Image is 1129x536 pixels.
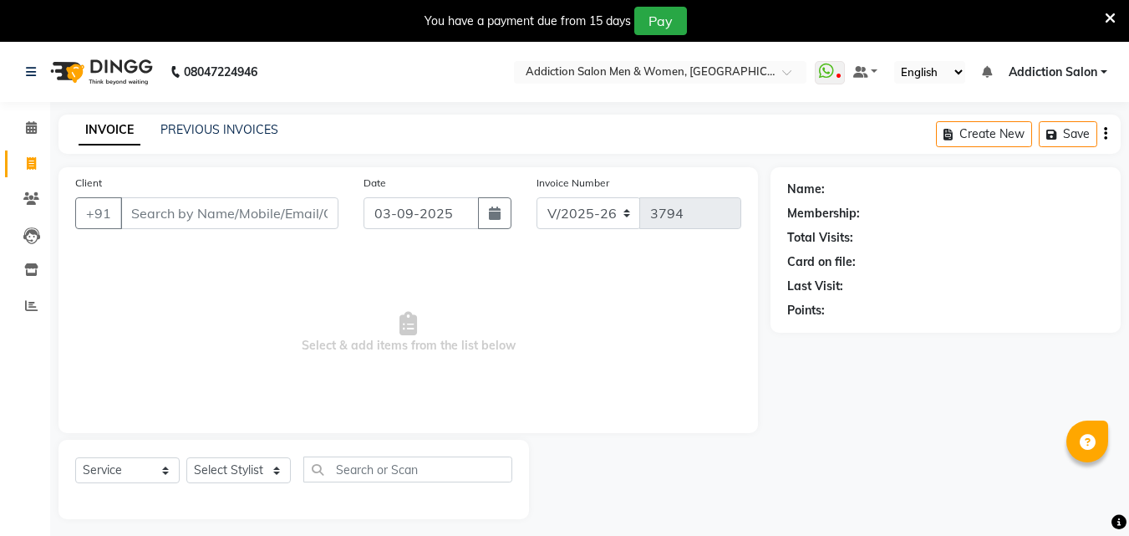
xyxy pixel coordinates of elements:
button: Save [1039,121,1097,147]
input: Search or Scan [303,457,512,482]
b: 08047224946 [184,48,257,95]
div: You have a payment due from 15 days [425,13,631,30]
div: Card on file: [787,253,856,271]
a: INVOICE [79,115,140,145]
button: +91 [75,197,122,229]
button: Pay [634,7,687,35]
img: logo [43,48,157,95]
label: Invoice Number [537,176,609,191]
div: Name: [787,181,825,198]
label: Date [364,176,386,191]
div: Last Visit: [787,278,843,295]
div: Total Visits: [787,229,853,247]
span: Addiction Salon [1009,64,1097,81]
div: Points: [787,302,825,319]
label: Client [75,176,102,191]
input: Search by Name/Mobile/Email/Code [120,197,338,229]
a: PREVIOUS INVOICES [160,122,278,137]
span: Select & add items from the list below [75,249,741,416]
div: Membership: [787,205,860,222]
button: Create New [936,121,1032,147]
